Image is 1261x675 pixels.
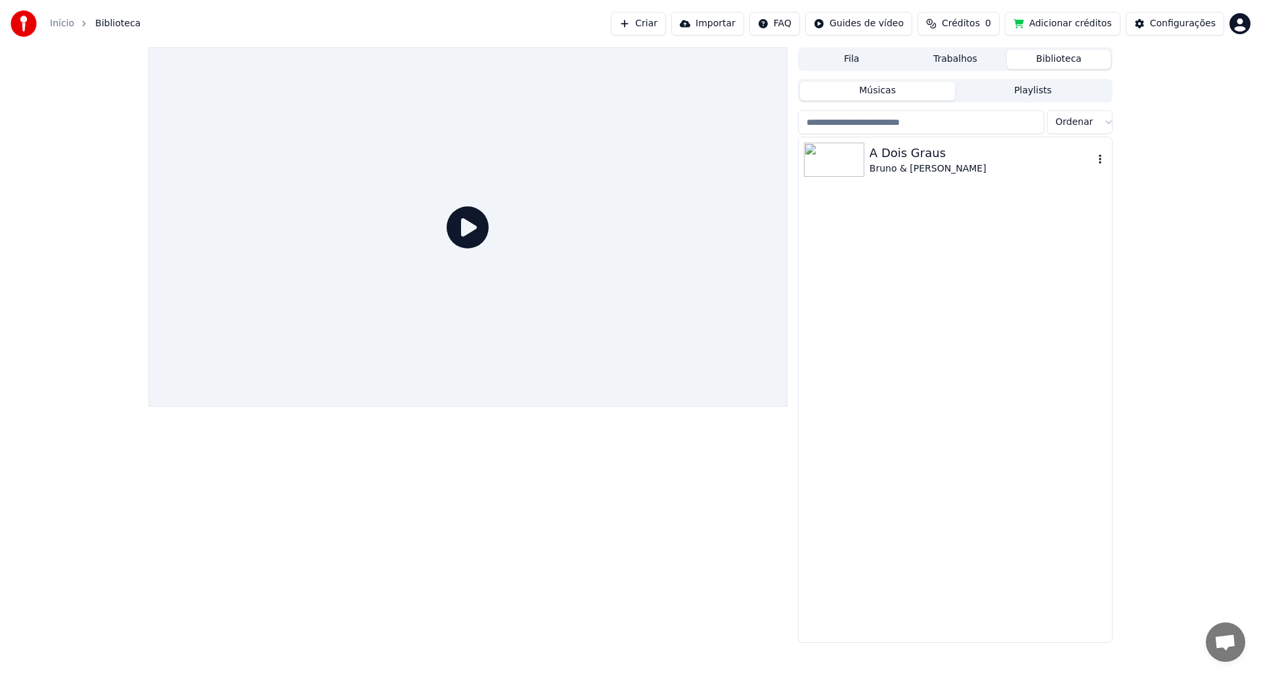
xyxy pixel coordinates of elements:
button: Créditos0 [918,12,1000,35]
span: Ordenar [1055,116,1093,129]
button: Importar [671,12,744,35]
span: Créditos [942,17,980,30]
div: A Dois Graus [870,144,1094,162]
button: Playlists [955,81,1111,101]
button: Configurações [1126,12,1224,35]
div: Open chat [1206,622,1245,662]
div: Bruno & [PERSON_NAME] [870,162,1094,175]
div: Configurações [1150,17,1216,30]
img: youka [11,11,37,37]
nav: breadcrumb [50,17,141,30]
a: Início [50,17,74,30]
button: Músicas [800,81,956,101]
span: 0 [985,17,991,30]
button: Trabalhos [904,50,1007,69]
button: Guides de vídeo [805,12,912,35]
button: Adicionar créditos [1005,12,1120,35]
span: Biblioteca [95,17,141,30]
button: Biblioteca [1007,50,1111,69]
button: Criar [611,12,666,35]
button: Fila [800,50,904,69]
button: FAQ [749,12,800,35]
